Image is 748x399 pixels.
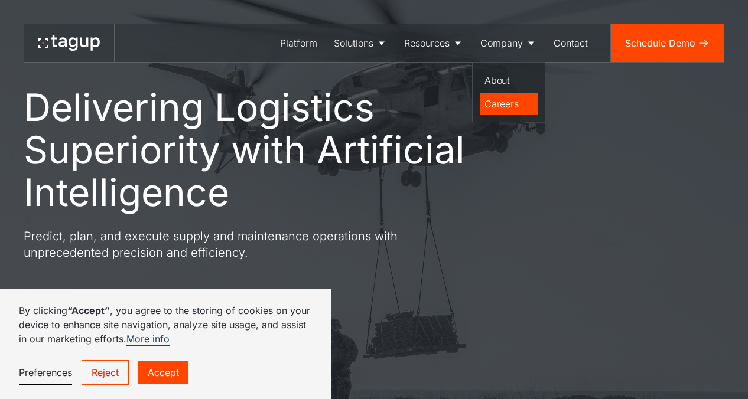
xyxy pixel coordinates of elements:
strong: “Accept” [67,305,110,316]
h1: Delivering Logistics Superiority with Artificial Intelligence [24,86,520,214]
a: Resources [396,24,472,62]
div: Contact [554,36,588,50]
a: Preferences [19,361,72,385]
div: Schedule Demo [625,36,695,50]
div: About [484,73,533,87]
p: By clicking , you agree to the storing of cookies on your device to enhance site navigation, anal... [19,303,312,346]
nav: Company [472,62,545,122]
div: Company [480,36,523,50]
a: Accept [138,361,188,384]
a: Solutions [326,24,396,62]
a: Company [472,24,545,62]
a: Careers [480,93,538,115]
a: Reject [82,360,129,385]
p: Predict, plan, and execute supply and maintenance operations with unprecedented precision and eff... [24,228,449,261]
a: Platform [272,24,326,62]
a: About [480,70,538,91]
a: Schedule Demo [611,24,724,62]
a: More info [126,333,170,346]
a: Contact [545,24,596,62]
div: Solutions [334,36,373,50]
div: Resources [404,36,450,50]
div: Platform [280,36,317,50]
div: Careers [484,97,533,111]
